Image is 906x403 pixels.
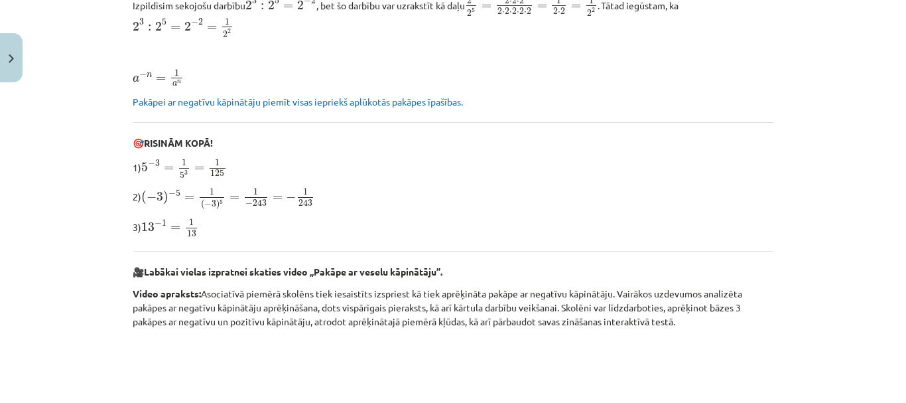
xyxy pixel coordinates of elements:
span: 13 [141,222,155,232]
span: = [156,76,166,82]
span: 3 [155,160,160,167]
b: Labākai vielas izpratnei skaties video „Pakāpe ar veselu kāpinātāju”. [144,266,442,278]
span: = [207,25,217,31]
p: 2) [133,187,773,210]
p: Asociatīvā piemērā skolēns tiek iesaistīts izspriest kā tiek aprēķināta pakāpe ar negatīvu kāpinā... [133,287,773,329]
span: − [191,19,198,26]
span: 243 [298,199,312,206]
span: 2 [587,10,592,17]
b: Video apraksts: [133,287,201,299]
span: ⋅ [509,1,512,3]
span: 2 [512,8,517,15]
span: 5 [220,199,223,204]
span: ⋅ [558,11,560,14]
span: 2 [198,19,203,25]
span: a [172,82,177,86]
span: − [147,193,157,202]
span: 2 [553,8,558,15]
span: ) [163,191,168,204]
span: 3 [184,170,188,175]
span: 1 [210,189,214,195]
span: = [482,3,491,9]
span: 1 [225,19,229,25]
span: : [148,25,151,31]
span: = [283,3,293,9]
span: = [229,195,239,201]
span: 243 [253,199,267,206]
span: 3 [139,19,144,25]
span: Pakāpei ar negatīvu kāpinātāju piemīt visas iepriekš aplūkotās pakāpes īpašības. [133,96,463,108]
span: ) [216,199,220,209]
span: a [133,76,139,82]
span: − [148,161,155,167]
span: − [168,191,176,197]
span: 2 [133,22,139,31]
span: 5 [141,163,148,172]
p: 🎯 [133,136,773,150]
span: = [273,195,283,201]
span: ( [141,191,147,204]
span: ⋅ [524,11,527,14]
span: 2 [155,22,162,31]
span: ⋅ [509,11,512,14]
span: 5 [180,172,184,179]
b: RISINĀM KOPĀ! [144,137,213,149]
span: ( [201,199,204,209]
span: 1 [189,219,194,226]
span: = [194,166,204,171]
span: 2 [467,10,472,17]
span: − [286,193,296,202]
p: 🎥 [133,265,773,279]
span: n [147,73,152,78]
span: 2 [223,31,227,38]
span: 2 [184,22,191,31]
img: icon-close-lesson-0947bae3869378f0d4975bcd49f059093ad1ed9edebbc8119c70593378902aed.svg [9,54,14,63]
span: 2 [505,8,509,15]
span: − [245,201,253,207]
span: = [571,3,581,9]
span: 3 [212,201,216,207]
p: 3) [133,218,773,237]
span: 2 [519,8,524,15]
span: 5 [176,190,180,197]
span: − [204,201,212,207]
span: = [170,226,180,231]
span: 5 [162,19,166,25]
span: 13 [187,230,196,237]
span: 2 [592,7,595,12]
span: = [184,195,194,201]
span: n [177,80,181,84]
span: 1 [182,159,186,166]
span: 2 [497,8,502,15]
span: − [139,71,147,78]
span: ⋅ [517,11,519,14]
span: = [537,3,547,9]
span: 125 [210,170,224,177]
p: 1) [133,158,773,179]
span: 1 [303,189,308,195]
span: − [155,220,162,227]
span: 1 [174,70,179,76]
span: 3 [157,192,163,201]
span: 5 [472,7,475,12]
span: = [170,25,180,31]
span: ⋅ [502,11,505,14]
span: 1 [253,189,258,195]
span: 2 [560,8,565,15]
span: 1 [162,220,166,226]
span: = [164,166,174,171]
span: 1 [215,159,220,166]
span: : [261,3,264,9]
span: 2 [527,8,531,15]
span: 2 [227,29,231,33]
span: ⋅ [517,1,519,3]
